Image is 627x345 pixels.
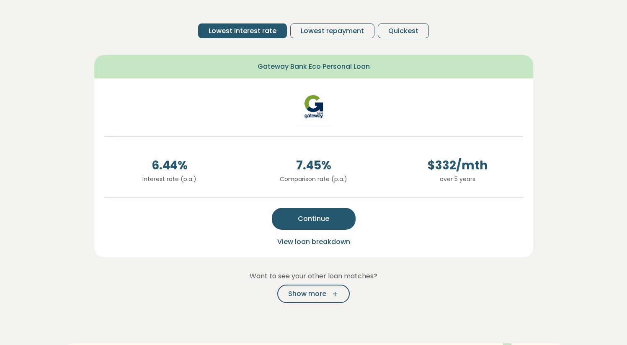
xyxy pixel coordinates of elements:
button: Quickest [378,23,429,38]
span: 7.45 % [248,157,379,174]
span: Continue [298,214,329,224]
button: Lowest repayment [290,23,374,38]
span: Gateway Bank Eco Personal Loan [258,62,370,72]
p: Comparison rate (p.a.) [248,174,379,184]
p: Interest rate (p.a.) [104,174,235,184]
span: View loan breakdown [277,237,350,246]
button: Continue [272,208,356,230]
button: View loan breakdown [275,236,353,247]
span: Quickest [388,26,418,36]
span: Lowest repayment [301,26,364,36]
p: over 5 years [392,174,523,184]
button: Lowest interest rate [198,23,287,38]
span: Show more [288,289,326,299]
span: $ 332 /mth [392,157,523,174]
span: 6.44 % [104,157,235,174]
p: Want to see your other loan matches? [94,271,533,282]
button: Show more [277,285,350,303]
img: gateway-bank logo [276,88,351,126]
span: Lowest interest rate [209,26,276,36]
